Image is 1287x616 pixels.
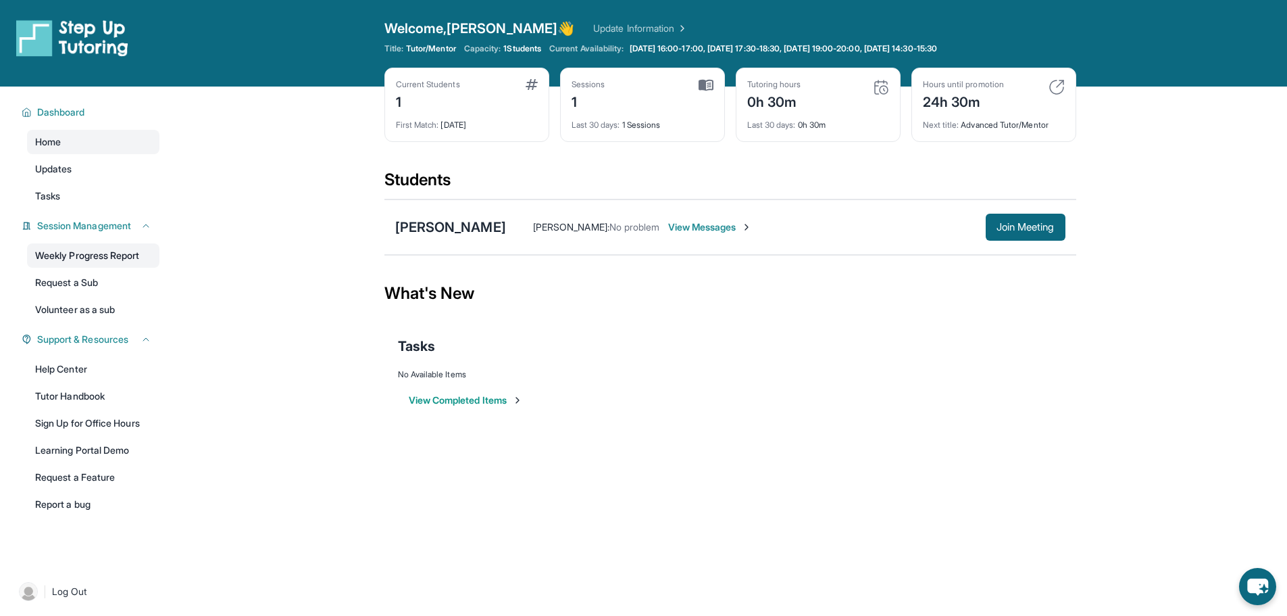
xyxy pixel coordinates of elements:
span: Next title : [923,120,959,130]
div: What's New [384,264,1076,323]
div: 1 [396,90,460,112]
div: 0h 30m [747,112,889,131]
a: Tasks [27,184,159,208]
span: Capacity: [464,43,501,54]
a: Help Center [27,357,159,381]
span: Last 30 days : [572,120,620,130]
a: Tutor Handbook [27,384,159,408]
span: [PERSON_NAME] : [533,221,609,233]
span: Title: [384,43,403,54]
span: Log Out [52,585,87,598]
span: 1 Students [503,43,541,54]
img: logo [16,19,128,57]
img: card [526,79,538,90]
button: chat-button [1239,568,1276,605]
img: card [1049,79,1065,95]
div: Hours until promotion [923,79,1004,90]
div: Advanced Tutor/Mentor [923,112,1065,131]
span: Session Management [37,219,131,233]
a: Sign Up for Office Hours [27,411,159,435]
span: Support & Resources [37,333,128,346]
div: 24h 30m [923,90,1004,112]
div: Tutoring hours [747,79,801,90]
span: Last 30 days : [747,120,796,130]
a: |Log Out [14,577,159,607]
img: card [873,79,889,95]
span: View Messages [668,220,753,234]
button: Dashboard [32,105,151,119]
span: Current Availability: [549,43,624,54]
a: Request a Sub [27,270,159,295]
img: Chevron-Right [741,222,752,233]
a: Volunteer as a sub [27,298,159,322]
button: Session Management [32,219,151,233]
a: Report a bug [27,492,159,517]
span: Join Meeting [996,223,1055,231]
span: Welcome, [PERSON_NAME] 👋 [384,19,575,38]
div: Students [384,169,1076,199]
div: 0h 30m [747,90,801,112]
button: Join Meeting [986,214,1065,241]
span: | [43,584,47,600]
a: Updates [27,157,159,181]
div: Sessions [572,79,605,90]
a: Home [27,130,159,154]
button: View Completed Items [409,394,523,407]
div: No Available Items [398,369,1063,380]
div: 1 Sessions [572,112,713,131]
span: Tutor/Mentor [406,43,456,54]
a: Learning Portal Demo [27,438,159,463]
span: Updates [35,162,72,176]
a: Request a Feature [27,465,159,490]
span: No problem [609,221,660,233]
span: First Match : [396,120,439,130]
a: Update Information [593,22,688,35]
img: Chevron Right [674,22,688,35]
a: [DATE] 16:00-17:00, [DATE] 17:30-18:30, [DATE] 19:00-20:00, [DATE] 14:30-15:30 [627,43,940,54]
span: Dashboard [37,105,85,119]
span: [DATE] 16:00-17:00, [DATE] 17:30-18:30, [DATE] 19:00-20:00, [DATE] 14:30-15:30 [630,43,937,54]
img: user-img [19,582,38,601]
div: Current Students [396,79,460,90]
img: card [699,79,713,91]
button: Support & Resources [32,333,151,346]
span: Tasks [398,337,435,356]
div: 1 [572,90,605,112]
span: Home [35,135,61,149]
span: Tasks [35,189,60,203]
div: [PERSON_NAME] [395,218,506,237]
div: [DATE] [396,112,538,131]
a: Weekly Progress Report [27,243,159,268]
